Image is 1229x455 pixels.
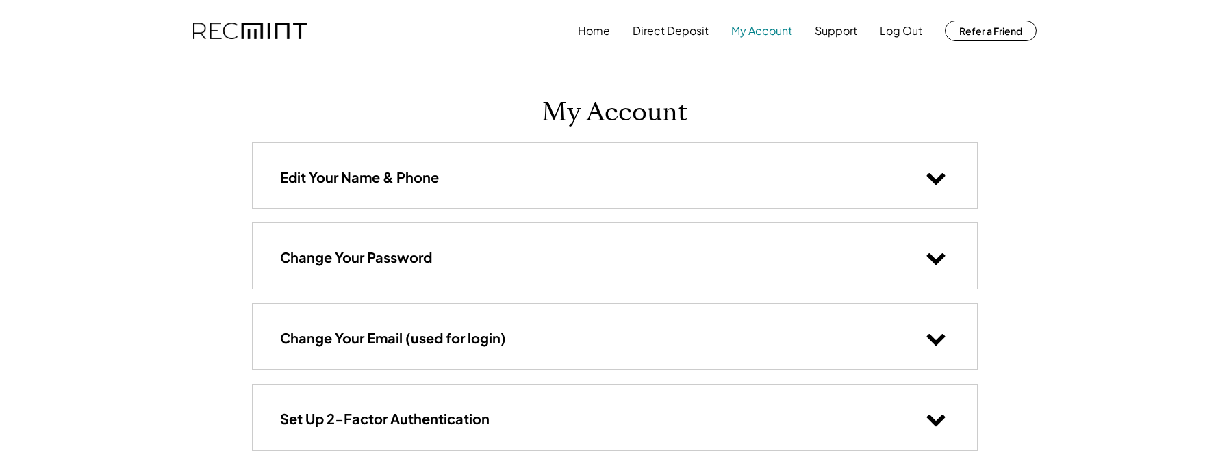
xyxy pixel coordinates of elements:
[280,410,490,428] h3: Set Up 2-Factor Authentication
[731,17,792,44] button: My Account
[542,96,688,129] h1: My Account
[578,17,610,44] button: Home
[280,168,439,186] h3: Edit Your Name & Phone
[633,17,709,44] button: Direct Deposit
[815,17,857,44] button: Support
[280,248,432,266] h3: Change Your Password
[880,17,922,44] button: Log Out
[945,21,1037,41] button: Refer a Friend
[193,23,307,40] img: recmint-logotype%403x.png
[280,329,506,347] h3: Change Your Email (used for login)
